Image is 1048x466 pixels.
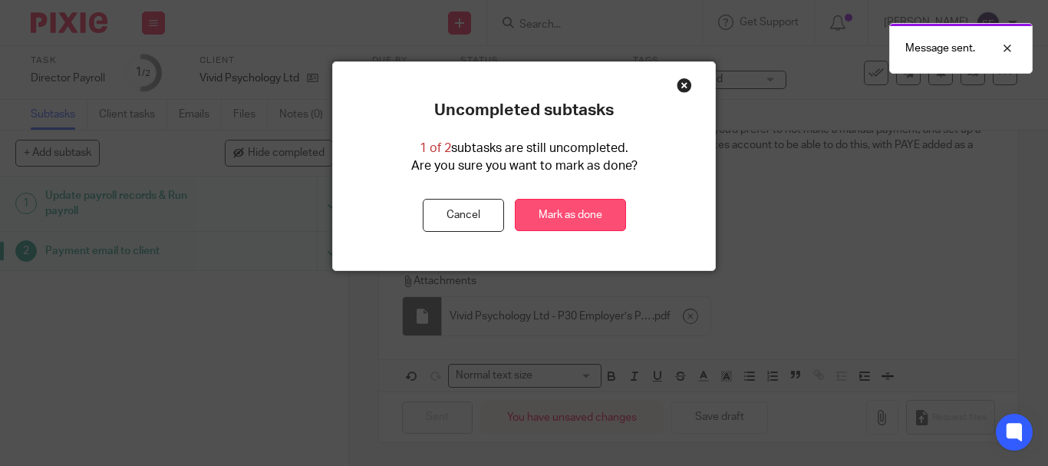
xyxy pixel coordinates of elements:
p: Uncompleted subtasks [434,101,614,121]
p: subtasks are still uncompleted. [420,140,628,157]
div: Close this dialog window [677,78,692,93]
p: Message sent. [905,41,975,56]
p: Are you sure you want to mark as done? [411,157,638,175]
span: 1 of 2 [420,142,451,154]
a: Mark as done [515,199,626,232]
button: Cancel [423,199,504,232]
